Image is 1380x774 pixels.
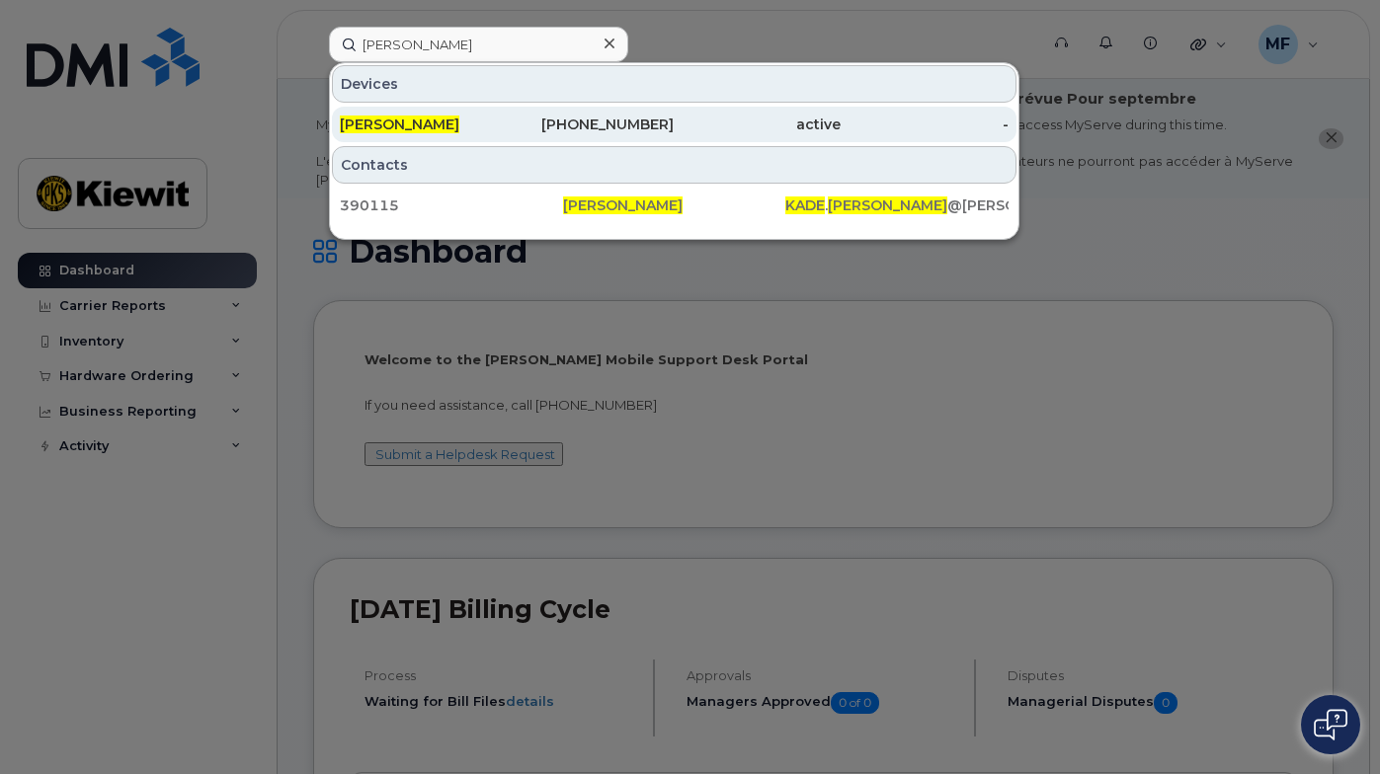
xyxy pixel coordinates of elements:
div: Contacts [332,146,1016,184]
span: [PERSON_NAME] [828,196,947,214]
span: KADE [785,196,825,214]
div: . @[PERSON_NAME][DOMAIN_NAME] [785,195,1009,215]
div: - [841,115,1008,134]
span: [PERSON_NAME] [563,196,683,214]
img: Open chat [1314,709,1347,740]
a: [PERSON_NAME][PHONE_NUMBER]active- [332,107,1016,142]
div: 390115 [340,195,563,215]
div: Devices [332,65,1016,103]
span: [PERSON_NAME] [340,116,459,133]
div: [PHONE_NUMBER] [507,115,674,134]
a: 390115[PERSON_NAME]KADE.[PERSON_NAME]@[PERSON_NAME][DOMAIN_NAME] [332,188,1016,223]
div: active [674,115,841,134]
